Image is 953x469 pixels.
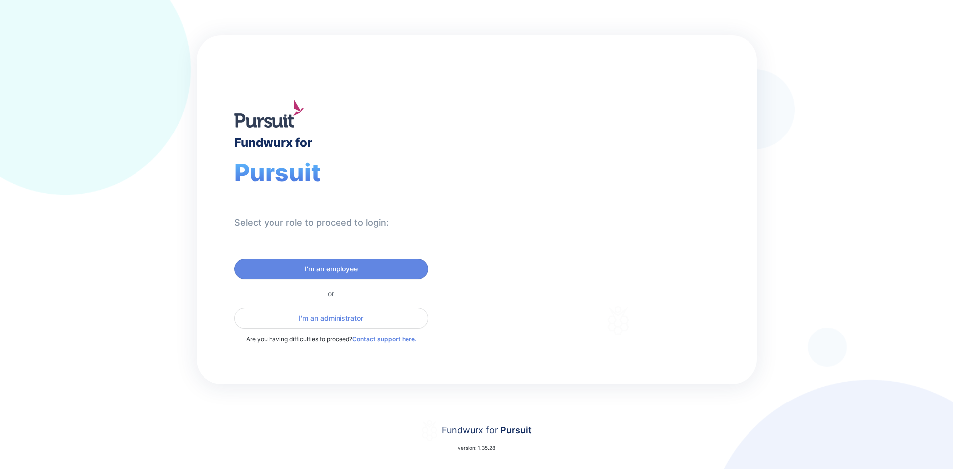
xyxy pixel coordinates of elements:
[458,444,495,452] p: version: 1.35.28
[533,167,611,176] div: Welcome to
[234,158,321,187] span: Pursuit
[533,224,703,252] div: Thank you for choosing Fundwurx as your partner in driving positive social impact!
[234,308,428,329] button: I'm an administrator
[299,313,363,323] span: I'm an administrator
[234,217,389,229] div: Select your role to proceed to login:
[234,289,428,298] div: or
[533,180,647,204] div: Fundwurx
[234,259,428,279] button: I'm an employee
[234,135,312,150] div: Fundwurx for
[305,264,358,274] span: I'm an employee
[498,425,532,435] span: Pursuit
[352,335,416,343] a: Contact support here.
[234,100,304,128] img: logo.jpg
[442,423,532,437] div: Fundwurx for
[234,335,428,344] p: Are you having difficulties to proceed?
